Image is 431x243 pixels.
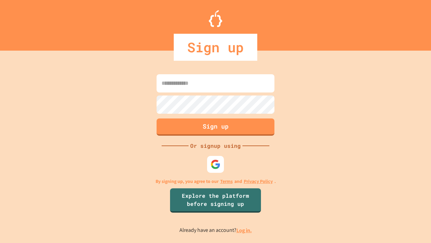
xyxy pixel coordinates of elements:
[244,178,273,185] a: Privacy Policy
[220,178,233,185] a: Terms
[375,187,424,215] iframe: chat widget
[209,10,222,27] img: Logo.svg
[403,216,424,236] iframe: chat widget
[210,159,221,169] img: google-icon.svg
[156,178,276,185] p: By signing up, you agree to our and .
[179,226,252,235] p: Already have an account?
[236,227,252,234] a: Log in.
[157,118,274,136] button: Sign up
[170,188,261,213] a: Explore the platform before signing up
[174,34,257,61] div: Sign up
[189,142,242,150] div: Or signup using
